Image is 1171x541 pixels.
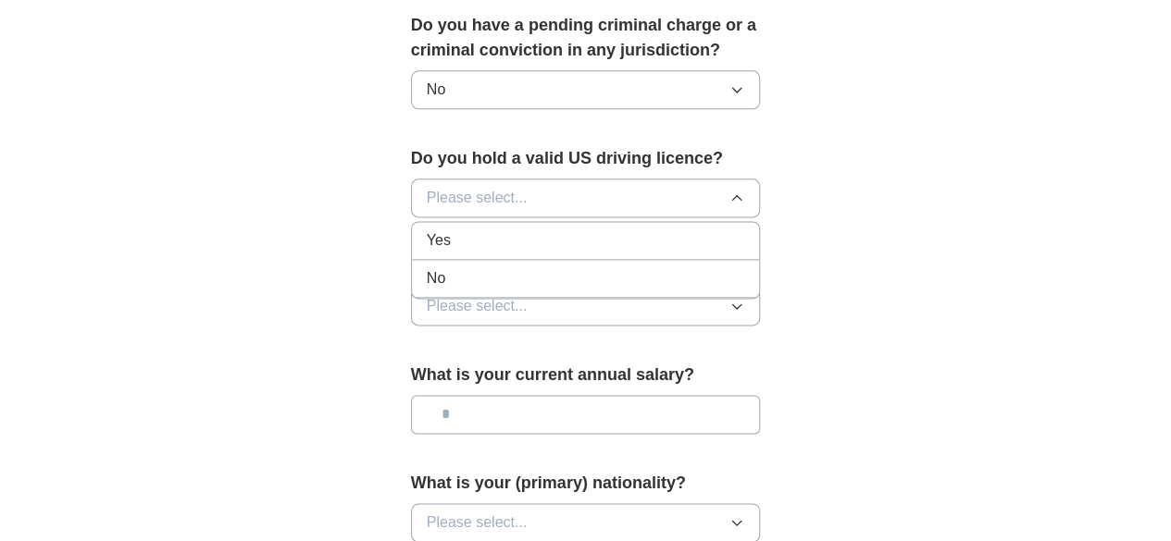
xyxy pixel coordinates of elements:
[427,229,451,252] span: Yes
[411,146,761,171] label: Do you hold a valid US driving licence?
[427,295,528,317] span: Please select...
[427,511,528,534] span: Please select...
[427,79,445,101] span: No
[411,70,761,109] button: No
[411,363,761,387] label: What is your current annual salary?
[411,13,761,63] label: Do you have a pending criminal charge or a criminal conviction in any jurisdiction?
[411,178,761,217] button: Please select...
[411,471,761,496] label: What is your (primary) nationality?
[411,287,761,326] button: Please select...
[427,187,528,209] span: Please select...
[427,267,445,289] span: No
